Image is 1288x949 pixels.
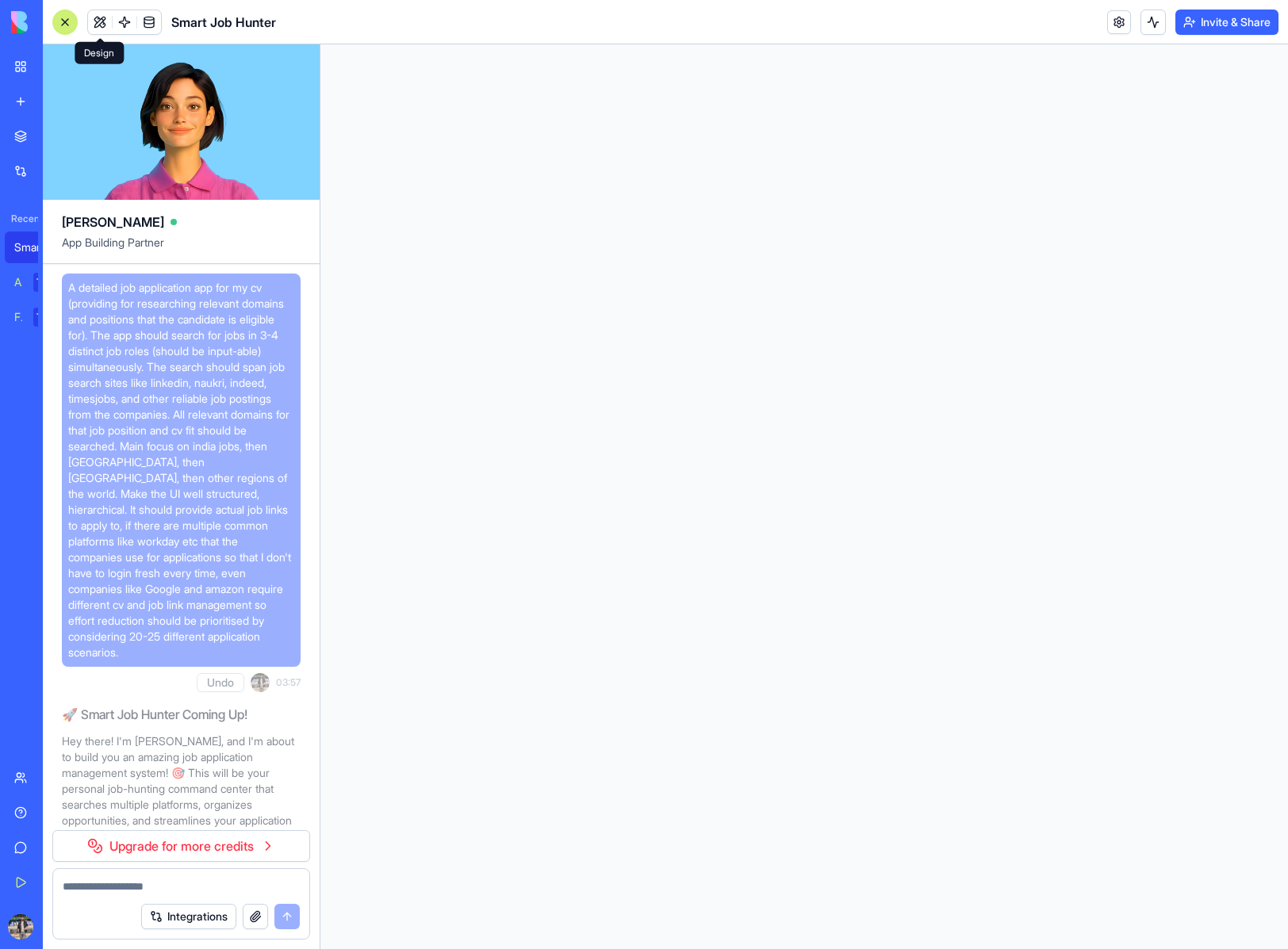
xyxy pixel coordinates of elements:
[141,904,236,929] button: Integrations
[62,733,301,844] p: Hey there! I'm [PERSON_NAME], and I'm about to build you an amazing job application management sy...
[68,280,294,660] span: A detailed job application app for my cv (providing for researching relevant domains and position...
[5,232,68,263] a: Smart Job Hunter
[8,914,33,939] img: ACg8ocLO5a4RtpHmyEN68gGa8b-7YAl4cXi1DTdcGo1rvW-qz87HGa764g=s96-c
[62,705,301,724] h2: 🚀 Smart Job Hunter Coming Up!
[75,42,124,64] div: Design
[14,274,22,290] div: AI Logo Generator
[171,13,276,32] span: Smart Job Hunter
[5,266,68,298] a: AI Logo GeneratorTRY
[14,309,22,325] div: Feedback Form
[14,239,59,255] div: Smart Job Hunter
[33,308,59,327] div: TRY
[5,301,68,333] a: Feedback FormTRY
[251,673,270,692] img: ACg8ocLO5a4RtpHmyEN68gGa8b-7YAl4cXi1DTdcGo1rvW-qz87HGa764g=s96-c
[52,830,310,862] a: Upgrade for more credits
[197,673,244,692] button: Undo
[33,273,59,292] div: TRY
[5,212,38,225] span: Recent
[62,235,301,263] span: App Building Partner
[1175,10,1278,35] button: Invite & Share
[11,11,109,33] img: logo
[62,212,164,232] span: [PERSON_NAME]
[276,676,301,689] span: 03:57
